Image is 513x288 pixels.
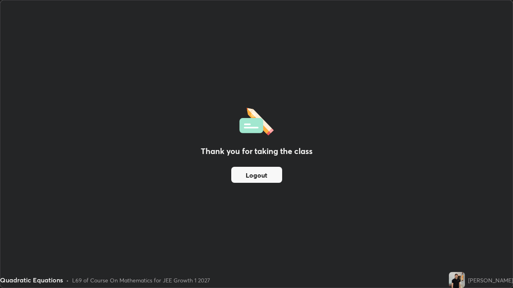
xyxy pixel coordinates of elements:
img: 098a6166d9bb4ad3a3ccfdcc9c8a09dd.jpg [449,272,465,288]
img: offlineFeedback.1438e8b3.svg [239,105,274,136]
div: [PERSON_NAME] [468,276,513,284]
button: Logout [231,167,282,183]
h2: Thank you for taking the class [201,145,313,157]
div: L69 of Course On Mathematics for JEE Growth 1 2027 [72,276,210,284]
div: • [66,276,69,284]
